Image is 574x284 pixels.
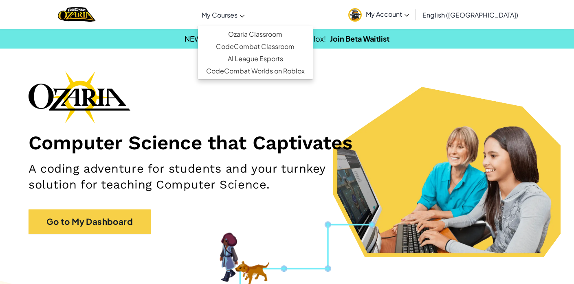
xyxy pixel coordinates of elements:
[29,131,545,155] h1: Computer Science that Captivates
[185,34,326,43] span: NEW! Learn to code while playing Roblox!
[198,4,249,26] a: My Courses
[58,6,96,23] a: Ozaria by CodeCombat logo
[29,209,151,234] a: Go to My Dashboard
[198,53,313,65] a: AI League Esports
[198,40,313,53] a: CodeCombat Classroom
[29,71,130,123] img: Ozaria branding logo
[29,161,375,193] h2: A coding adventure for students and your turnkey solution for teaching Computer Science.
[348,8,362,22] img: avatar
[58,6,96,23] img: Home
[366,10,409,18] span: My Account
[198,28,313,40] a: Ozaria Classroom
[198,65,313,77] a: CodeCombat Worlds on Roblox
[202,11,238,19] span: My Courses
[418,4,522,26] a: English ([GEOGRAPHIC_DATA])
[422,11,518,19] span: English ([GEOGRAPHIC_DATA])
[344,2,413,27] a: My Account
[330,34,389,43] a: Join Beta Waitlist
